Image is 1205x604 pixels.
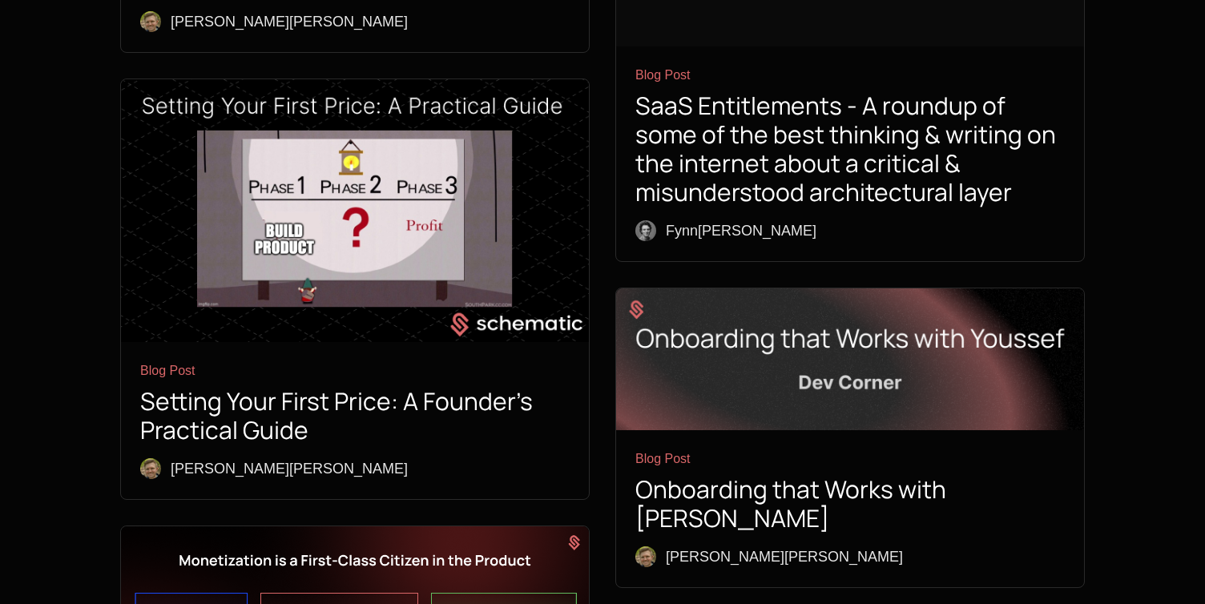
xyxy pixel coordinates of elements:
[171,457,408,480] div: [PERSON_NAME] [PERSON_NAME]
[140,11,161,32] img: Ryan Echternacht
[140,361,570,381] div: Blog Post
[666,546,903,568] div: [PERSON_NAME] [PERSON_NAME]
[171,10,408,33] div: [PERSON_NAME] [PERSON_NAME]
[616,288,1084,430] img: Dev Corner - Onboarding that Works
[666,219,816,242] div: Fynn [PERSON_NAME]
[140,387,570,445] h1: Setting Your First Price: A Founder’s Practical Guide
[121,79,589,343] img: First Price
[121,79,589,500] a: First PriceBlog PostSetting Your First Price: A Founder’s Practical GuideRyan Echternacht[PERSON_...
[635,66,1065,85] div: Blog Post
[635,91,1065,207] h1: SaaS Entitlements - A roundup of some of the best thinking & writing on the internet about a crit...
[635,546,656,567] img: Ryan Echternacht
[635,475,1065,533] h1: Onboarding that Works with [PERSON_NAME]
[635,449,1065,469] div: Blog Post
[635,220,656,241] img: fynn
[140,458,161,479] img: Ryan Echternacht
[616,288,1084,587] a: Dev Corner - Onboarding that WorksBlog PostOnboarding that Works with [PERSON_NAME]Ryan Echternac...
